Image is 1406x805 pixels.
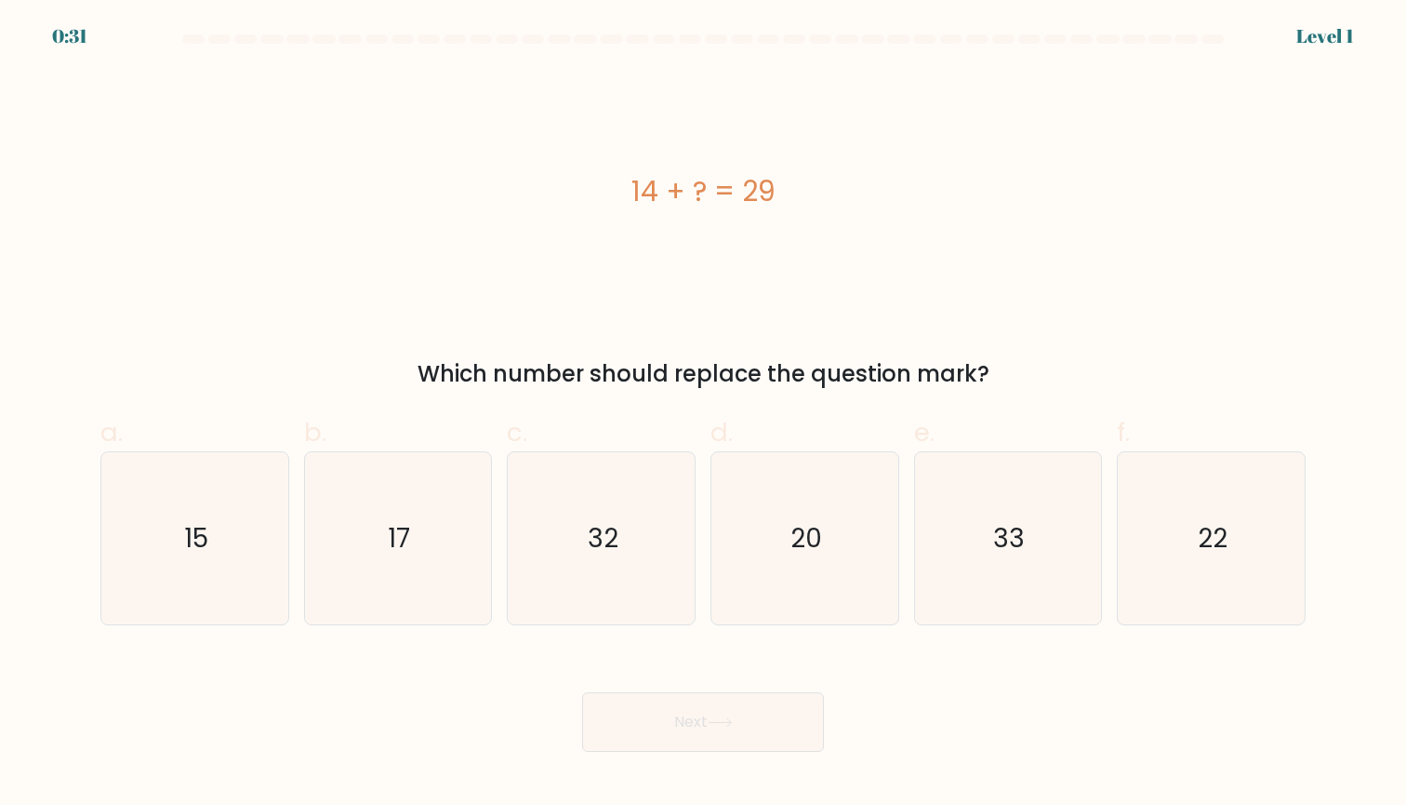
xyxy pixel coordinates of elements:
[184,520,208,557] text: 15
[710,414,733,450] span: d.
[507,414,527,450] span: c.
[1296,22,1354,50] div: Level 1
[914,414,935,450] span: e.
[1117,414,1130,450] span: f.
[100,170,1306,212] div: 14 + ? = 29
[389,520,411,557] text: 17
[52,22,87,50] div: 0:31
[1198,520,1227,557] text: 22
[790,520,822,557] text: 20
[304,414,326,450] span: b.
[994,520,1026,557] text: 33
[112,357,1294,391] div: Which number should replace the question mark?
[588,520,618,557] text: 32
[100,414,123,450] span: a.
[582,692,824,752] button: Next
